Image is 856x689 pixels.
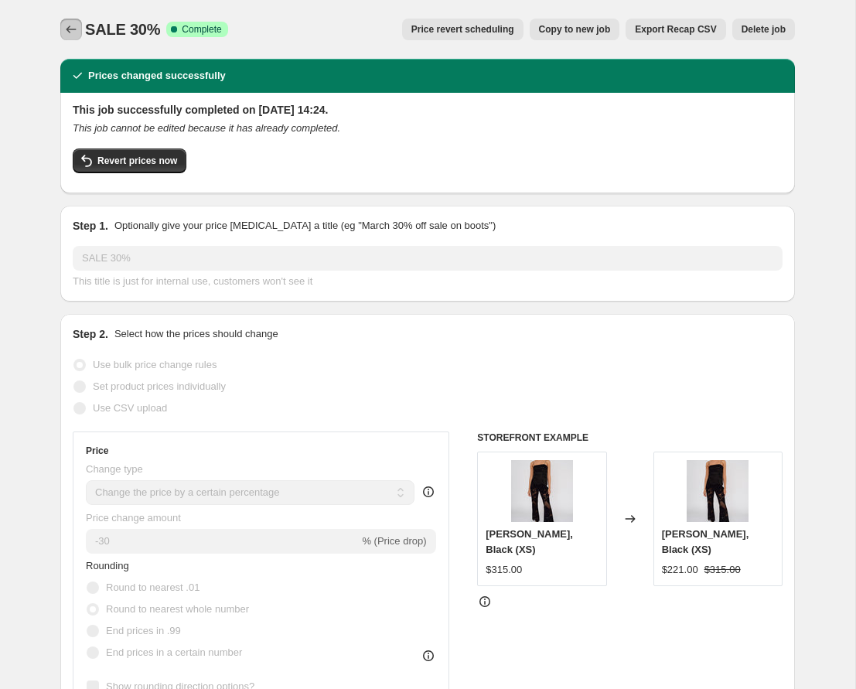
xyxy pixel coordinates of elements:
[85,21,160,38] span: SALE 30%
[362,535,426,547] span: % (Price drop)
[93,359,217,370] span: Use bulk price change rules
[704,562,741,578] strike: $315.00
[106,625,181,636] span: End prices in .99
[86,560,129,571] span: Rounding
[635,23,716,36] span: Export Recap CSV
[742,23,786,36] span: Delete job
[114,326,278,342] p: Select how the prices should change
[182,23,221,36] span: Complete
[60,19,82,40] button: Price change jobs
[530,19,620,40] button: Copy to new job
[106,582,200,593] span: Round to nearest .01
[106,603,249,615] span: Round to nearest whole number
[411,23,514,36] span: Price revert scheduling
[539,23,611,36] span: Copy to new job
[93,380,226,392] span: Set product prices individually
[732,19,795,40] button: Delete job
[106,646,242,658] span: End prices in a certain number
[662,528,749,555] span: [PERSON_NAME], Black (XS)
[73,275,312,287] span: This title is just for internal use, customers won't see it
[73,246,783,271] input: 30% off holiday sale
[86,529,359,554] input: -15
[662,562,698,578] div: $221.00
[511,460,573,522] img: DSC00325_80x.jpg
[73,122,340,134] i: This job cannot be edited because it has already completed.
[97,155,177,167] span: Revert prices now
[86,463,143,475] span: Change type
[73,148,186,173] button: Revert prices now
[93,402,167,414] span: Use CSV upload
[114,218,496,234] p: Optionally give your price [MEDICAL_DATA] a title (eg "March 30% off sale on boots")
[88,68,226,84] h2: Prices changed successfully
[486,562,522,578] div: $315.00
[687,460,749,522] img: DSC00325_80x.jpg
[421,484,436,500] div: help
[402,19,523,40] button: Price revert scheduling
[73,326,108,342] h2: Step 2.
[73,102,783,118] h2: This job successfully completed on [DATE] 14:24.
[626,19,725,40] button: Export Recap CSV
[86,512,181,524] span: Price change amount
[73,218,108,234] h2: Step 1.
[486,528,573,555] span: [PERSON_NAME], Black (XS)
[477,431,783,444] h6: STOREFRONT EXAMPLE
[86,445,108,457] h3: Price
